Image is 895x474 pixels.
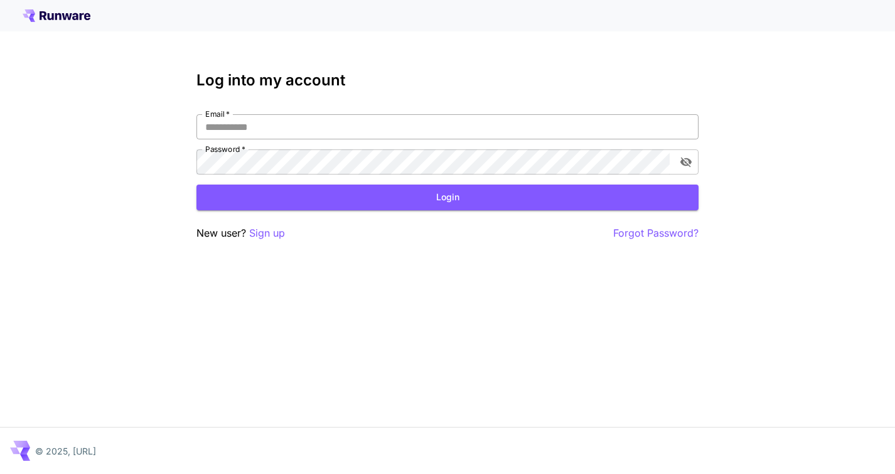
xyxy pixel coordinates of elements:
[675,151,697,173] button: toggle password visibility
[35,444,96,458] p: © 2025, [URL]
[613,225,699,241] button: Forgot Password?
[196,72,699,89] h3: Log into my account
[205,144,245,154] label: Password
[196,225,285,241] p: New user?
[205,109,230,119] label: Email
[249,225,285,241] button: Sign up
[196,185,699,210] button: Login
